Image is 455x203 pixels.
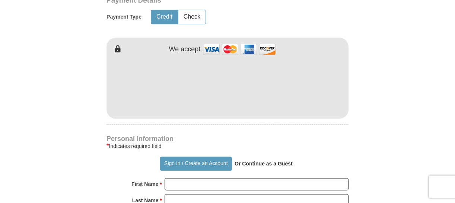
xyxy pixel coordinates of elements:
[131,179,158,189] strong: First Name
[169,45,201,54] h4: We accept
[106,14,141,20] h5: Payment Type
[106,142,349,151] div: Indicates required field
[106,136,349,142] h4: Personal Information
[178,10,206,24] button: Check
[160,157,232,171] button: Sign In / Create an Account
[202,41,277,57] img: credit cards accepted
[151,10,178,24] button: Credit
[235,161,293,167] strong: Or Continue as a Guest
